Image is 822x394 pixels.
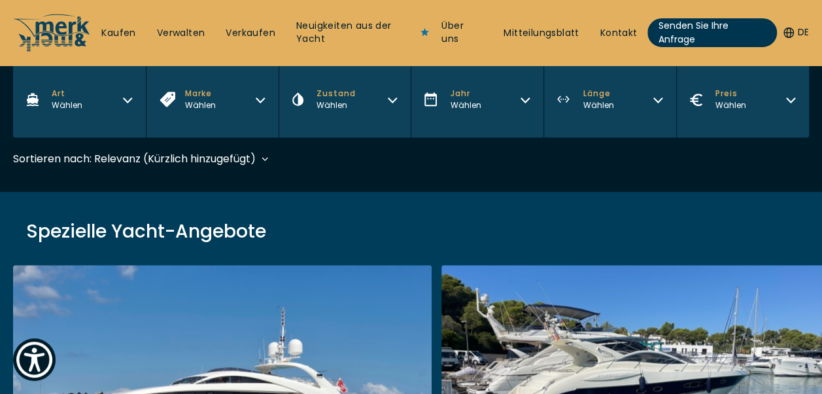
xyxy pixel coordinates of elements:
[658,19,766,46] span: Senden Sie Ihre Anfrage
[783,26,809,39] button: DE
[715,88,746,99] span: Preis
[185,88,216,99] span: Marke
[543,62,676,137] button: LängeWählen
[13,151,256,167] font: Sortieren nach: Relevanz (Kürzlich hinzugefügt)
[52,88,82,99] span: Art
[504,27,579,40] a: Mitteilungsblatt
[13,62,146,137] button: ArtWählen
[185,99,216,111] font: Wählen
[798,26,809,39] font: DE
[450,88,481,99] span: Jahr
[317,88,356,99] span: Zustand
[715,99,746,111] font: Wählen
[450,99,481,111] font: Wählen
[583,88,613,99] span: Länge
[296,19,392,45] font: Neuigkeiten aus der Yacht
[13,41,91,56] a: /
[157,27,205,40] a: Verwalten
[146,62,279,137] button: MarkeWählen
[279,62,411,137] button: ZustandWählen
[317,99,347,111] font: Wählen
[647,18,777,47] a: Senden Sie Ihre Anfrage
[583,99,613,111] font: Wählen
[411,62,543,137] button: JahrWählen
[101,27,135,40] a: Kaufen
[600,27,638,40] a: Kontakt
[226,27,275,40] a: Verkaufen
[296,20,420,45] a: Neuigkeiten aus der Yacht
[13,338,56,381] button: Voreinstellungen für die Barrierefreiheit anzeigen
[52,99,82,111] font: Wählen
[676,62,809,137] button: PreisWählen
[441,20,483,45] a: Über uns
